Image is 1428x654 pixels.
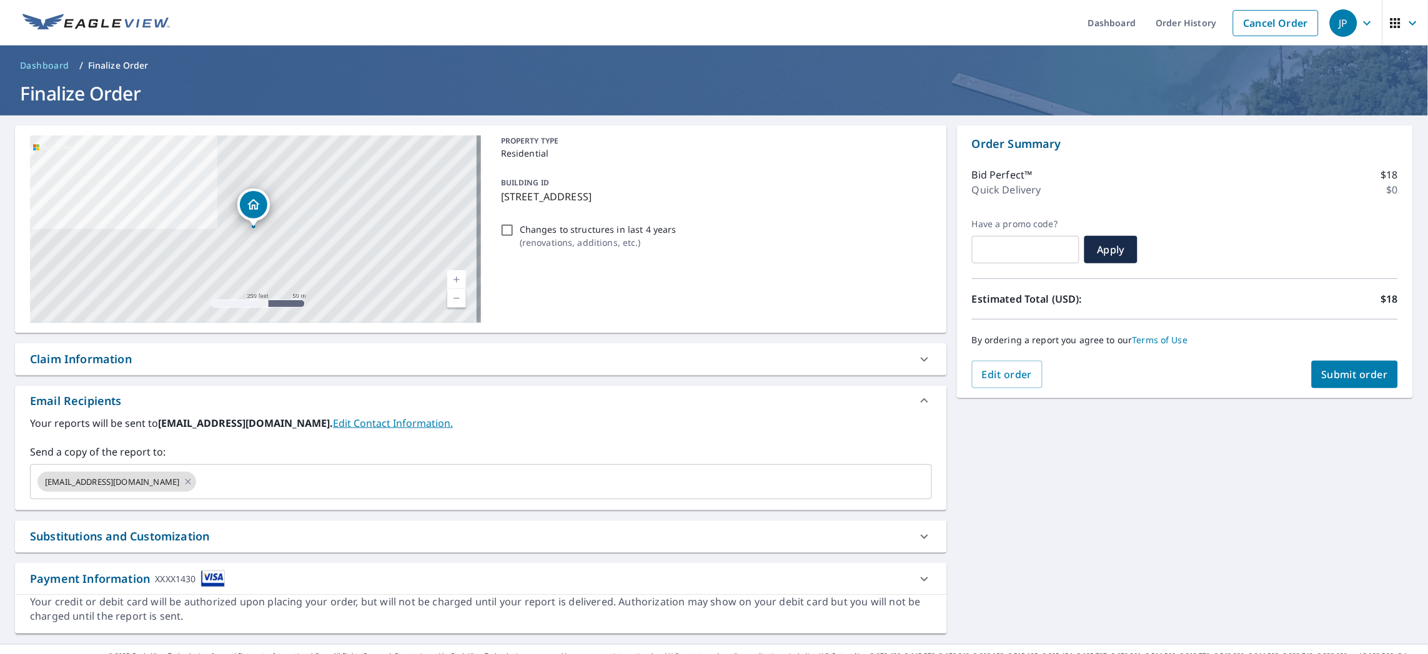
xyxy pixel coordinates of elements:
[1387,182,1398,197] p: $0
[30,595,932,623] div: Your credit or debit card will be authorized upon placing your order, but will not be charged unt...
[1322,368,1389,381] span: Submit order
[520,223,677,236] p: Changes to structures in last 4 years
[333,416,453,430] a: EditContactInfo
[972,182,1041,197] p: Quick Delivery
[15,386,947,416] div: Email Recipients
[20,59,69,72] span: Dashboard
[972,218,1079,230] label: Have a promo code?
[501,135,927,147] p: PROPERTY TYPE
[972,291,1185,306] p: Estimated Total (USD):
[88,59,149,72] p: Finalize Order
[520,236,677,249] p: ( renovations, additions, etc. )
[37,472,196,492] div: [EMAIL_ADDRESS][DOMAIN_NAME]
[30,351,132,368] div: Claim Information
[1233,10,1319,36] a: Cancel Order
[30,570,225,587] div: Payment Information
[972,135,1398,152] p: Order Summary
[37,476,187,488] span: [EMAIL_ADDRESS][DOMAIN_NAME]
[30,444,932,459] label: Send a copy of the report to:
[30,393,122,409] div: Email Recipients
[972,334,1398,346] p: By ordering a report you agree to our
[1084,236,1138,263] button: Apply
[15,563,947,595] div: Payment InformationXXXX1430cardImage
[1330,9,1357,37] div: JP
[15,343,947,375] div: Claim Information
[1133,334,1188,346] a: Terms of Use
[155,570,196,587] div: XXXX1430
[1094,243,1128,256] span: Apply
[79,58,83,73] li: /
[501,189,927,204] p: [STREET_ADDRESS]
[1381,167,1398,182] p: $18
[30,528,209,545] div: Substitutions and Customization
[158,416,333,430] b: [EMAIL_ADDRESS][DOMAIN_NAME].
[22,14,170,32] img: EV Logo
[982,368,1033,381] span: Edit order
[447,289,466,308] a: Current Level 17, Zoom Out
[30,416,932,431] label: Your reports will be sent to
[1381,291,1398,306] p: $18
[201,570,225,587] img: cardImage
[1312,361,1399,388] button: Submit order
[15,520,947,552] div: Substitutions and Customization
[15,81,1413,106] h1: Finalize Order
[972,167,1033,182] p: Bid Perfect™
[15,56,74,76] a: Dashboard
[972,361,1043,388] button: Edit order
[501,147,927,160] p: Residential
[447,270,466,289] a: Current Level 17, Zoom In
[15,56,1413,76] nav: breadcrumb
[237,188,270,227] div: Dropped pin, building 1, Residential property, 5688 NW 32nd Ave Medford, MN 55049
[501,177,549,188] p: BUILDING ID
